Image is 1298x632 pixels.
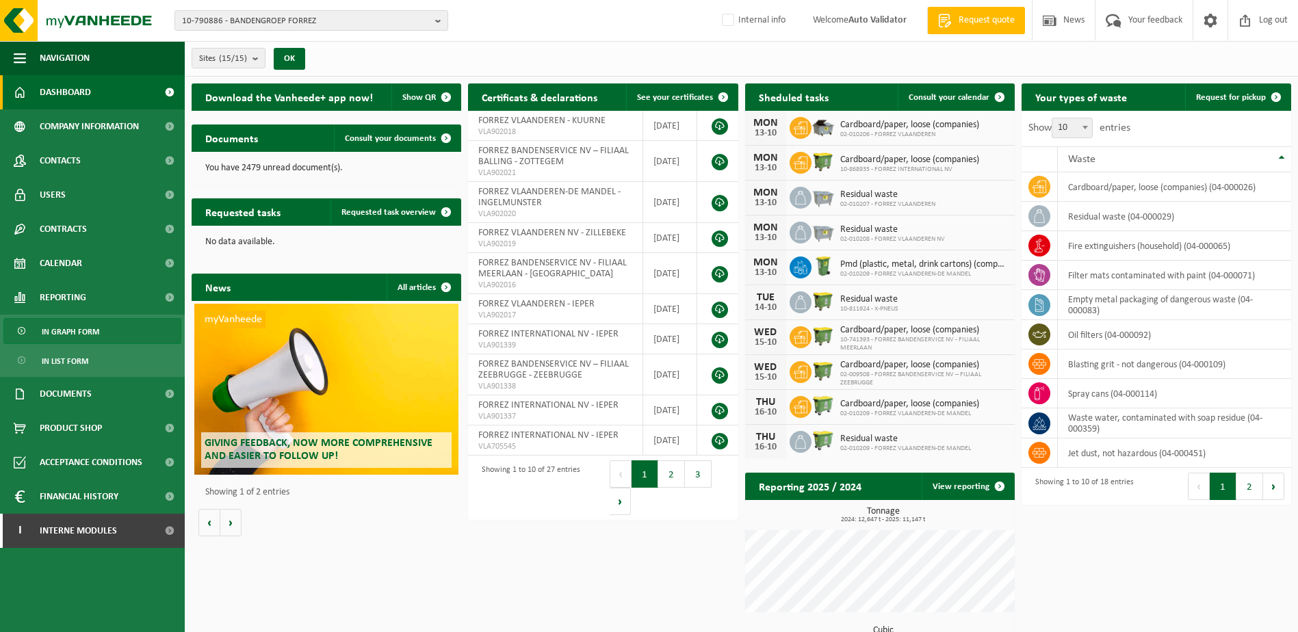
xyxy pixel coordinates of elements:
[478,146,629,167] span: FORREZ BANDENSERVICE NV – FILIAAL BALLING - ZOTTEGEM
[927,7,1025,34] a: Request quote
[752,373,779,382] div: 15-10
[468,83,611,110] h2: Certificats & declarations
[1263,473,1284,500] button: Next
[1022,83,1141,110] h2: Your types of waste
[610,488,631,515] button: Next
[812,115,835,138] img: WB-5000-GAL-GY-01
[643,294,697,324] td: [DATE]
[812,324,835,347] img: WB-1100-HPE-GN-50
[840,294,898,305] span: Residual waste
[40,41,90,75] span: Navigation
[840,224,945,235] span: Residual waste
[812,394,835,417] img: WB-0660-HPE-GN-50
[685,460,712,488] button: 3
[478,400,619,410] span: FORREZ INTERNATIONAL NV - IEPER
[752,516,1015,523] span: 2024: 12,647 t - 2025: 11,147 t
[3,318,181,344] a: In graph form
[1236,473,1263,500] button: 2
[1196,93,1266,102] span: Request for pickup
[478,310,632,321] span: VLA902017
[1058,438,1291,468] td: jet dust, not hazardous (04-000451)
[402,93,436,102] span: Show QR
[1068,154,1095,165] span: Waste
[955,14,1018,27] span: Request quote
[205,237,447,247] p: No data available.
[643,223,697,253] td: [DATE]
[752,397,779,408] div: THU
[42,319,99,345] span: In graph form
[752,153,779,163] div: MON
[478,441,632,452] span: VLA705545
[812,429,835,452] img: WB-0660-HPE-GN-50
[1058,261,1291,290] td: filter mats contaminated with paint (04-000071)
[478,411,632,422] span: VLA901337
[182,11,430,31] span: 10-790886 - BANDENGROEP FORREZ
[391,83,460,111] button: Show QR
[840,189,935,200] span: Residual waste
[40,212,87,246] span: Contracts
[199,49,247,69] span: Sites
[201,311,265,328] span: myVanheede
[752,257,779,268] div: MON
[40,445,142,479] span: Acceptance conditions
[478,116,606,126] span: FORREZ VLAANDEREN - KUURNE
[194,304,458,475] a: myVanheede Giving feedback, now more comprehensive and easier to follow up!
[643,395,697,425] td: [DATE]
[192,48,265,68] button: Sites(15/15)
[840,120,979,131] span: Cardboard/paper, loose (companies)
[192,83,387,110] h2: Download the Vanheede+ app now!
[220,509,242,536] button: Volgende
[1052,118,1092,137] span: 10
[274,48,305,70] button: OK
[840,235,945,243] span: 02-010208 - FORREZ VLAANDEREN NV
[478,280,632,291] span: VLA902016
[840,166,979,174] span: 10-868935 - FORREZ INTERNATIONAL NV
[643,425,697,456] td: [DATE]
[752,222,779,233] div: MON
[840,259,1008,270] span: Pmd (plastic, metal, drink cartons) (companies)
[752,338,779,347] div: 15-10
[475,459,580,516] div: Showing 1 to 10 of 27 entries
[745,83,842,110] h2: Sheduled tasks
[632,460,658,488] button: 1
[752,198,779,208] div: 13-10
[840,325,1008,336] span: Cardboard/paper, loose (companies)
[40,246,82,280] span: Calendar
[812,185,835,208] img: WB-2500-GAL-GY-01
[643,354,697,395] td: [DATE]
[40,144,81,178] span: Contacts
[192,274,244,300] h2: News
[848,15,907,25] strong: Auto Validator
[1058,290,1291,320] td: empty metal packaging of dangerous waste (04-000083)
[1058,408,1291,438] td: waste water, contaminated with soap residue (04-000359)
[1058,231,1291,261] td: fire extinguishers (household) (04-000065)
[1188,473,1210,500] button: Previous
[626,83,737,111] a: See your certificates
[812,254,835,278] img: WB-0240-HPE-GN-50
[40,109,139,144] span: Company information
[205,163,447,173] p: You have 2479 unread document(s).
[478,127,632,137] span: VLA902018
[205,488,454,497] p: Showing 1 of 2 entries
[1058,202,1291,231] td: residual waste (04-000029)
[40,377,92,411] span: Documents
[1028,471,1134,501] div: Showing 1 to 10 of 18 entries
[840,305,898,313] span: 10-811924 - X-PNEUS
[752,432,779,443] div: THU
[334,124,460,152] a: Consult your documents
[840,270,1008,278] span: 02-010209 - FORREZ VLAANDEREN-DE MANDEL
[330,198,460,226] a: Requested task overview
[478,258,627,279] span: FORREZ BANDENSERVICE NV - FILIAAL MEERLAAN - [GEOGRAPHIC_DATA]
[752,443,779,452] div: 16-10
[840,200,935,209] span: 02-010207 - FORREZ VLAANDEREN
[478,381,632,392] span: VLA901338
[192,198,294,225] h2: Requested tasks
[1058,172,1291,202] td: cardboard/paper, loose (companies) (04-000026)
[174,10,448,31] button: 10-790886 - BANDENGROEP FORREZ
[752,129,779,138] div: 13-10
[345,134,436,143] span: Consult your documents
[40,514,117,548] span: Interne modules
[812,150,835,173] img: WB-1100-HPE-GN-50
[40,479,118,514] span: Financial History
[745,473,875,499] h2: Reporting 2025 / 2024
